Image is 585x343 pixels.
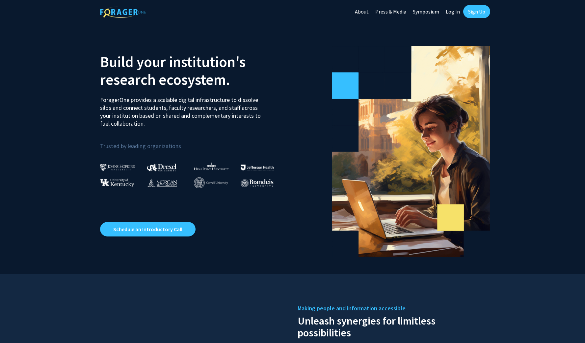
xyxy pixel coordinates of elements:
img: Cornell University [194,177,228,188]
h5: Making people and information accessible [298,303,485,313]
a: Sign Up [463,5,490,18]
iframe: Chat [5,313,28,338]
img: High Point University [194,162,229,170]
p: ForagerOne provides a scalable digital infrastructure to dissolve silos and connect students, fac... [100,91,265,128]
p: Trusted by leading organizations [100,133,288,151]
img: Thomas Jefferson University [241,165,274,171]
img: University of Kentucky [100,178,134,187]
img: Morgan State University [147,178,177,187]
img: ForagerOne Logo [100,6,146,18]
a: Opens in a new tab [100,222,196,236]
img: Johns Hopkins University [100,164,135,171]
img: Brandeis University [241,179,274,187]
h2: Build your institution's research ecosystem. [100,53,288,88]
img: Drexel University [147,164,176,171]
h2: Unleash synergies for limitless possibilities [298,313,485,339]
